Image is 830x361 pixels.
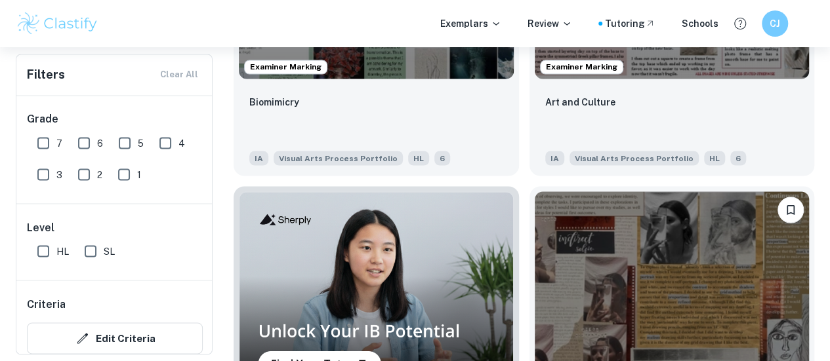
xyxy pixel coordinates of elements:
button: Bookmark [778,197,804,223]
h6: Level [27,219,203,235]
h6: Grade [27,111,203,127]
span: 6 [97,136,103,150]
span: 3 [56,167,62,181]
span: 4 [178,136,185,150]
a: Schools [682,16,718,31]
span: Visual Arts Process Portfolio [570,151,699,165]
button: Edit Criteria [27,322,203,354]
span: Examiner Marking [541,61,623,73]
span: 1 [137,167,141,181]
h6: Filters [27,66,65,84]
span: 6 [730,151,746,165]
span: 5 [138,136,144,150]
span: 6 [434,151,450,165]
span: HL [704,151,725,165]
button: CJ [762,10,788,37]
span: IA [545,151,564,165]
span: Examiner Marking [245,61,327,73]
span: 2 [97,167,102,181]
span: SL [104,244,115,258]
a: Tutoring [605,16,655,31]
h6: CJ [768,16,783,31]
span: Visual Arts Process Portfolio [274,151,403,165]
p: Exemplars [440,16,501,31]
span: 7 [56,136,62,150]
span: HL [56,244,69,258]
p: Biomimicry [249,95,299,109]
button: Help and Feedback [729,12,751,35]
p: Review [528,16,572,31]
img: Clastify logo [16,10,99,37]
p: Art and Culture [545,95,615,109]
span: HL [408,151,429,165]
span: IA [249,151,268,165]
h6: Criteria [27,296,66,312]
